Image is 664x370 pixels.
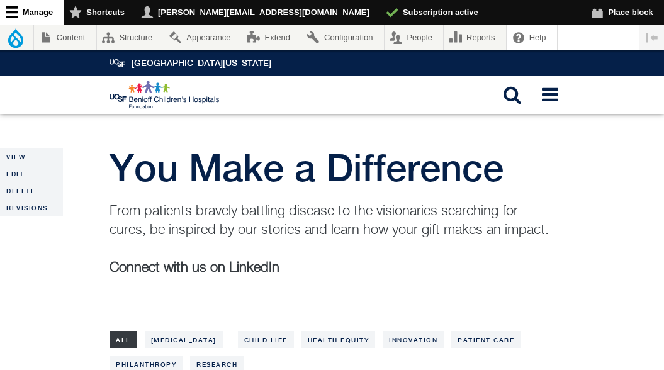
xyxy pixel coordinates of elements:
img: Logo for UCSF Benioff Children's Hospitals Foundation [110,81,221,109]
a: Structure [97,25,164,50]
a: Configuration [301,25,383,50]
a: [MEDICAL_DATA] [145,331,223,348]
a: Extend [242,25,301,50]
a: Health Equity [301,331,376,348]
b: Connect with us on LinkedIn [110,261,279,275]
a: Appearance [164,25,242,50]
a: [GEOGRAPHIC_DATA][US_STATE] [132,58,271,68]
a: Patient Care [451,331,521,348]
iframe: LinkedIn Embedded Content [110,277,172,305]
span: You Make a Difference [110,145,504,189]
a: Child Life [238,331,294,348]
button: Vertical orientation [639,25,664,50]
a: People [385,25,444,50]
a: Reports [444,25,506,50]
a: All [110,331,137,348]
p: From patients bravely battling disease to the visionaries searching for cures, be inspired by our... [110,202,554,240]
a: Innovation [383,331,444,348]
a: Help [507,25,557,50]
a: Content [34,25,96,50]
